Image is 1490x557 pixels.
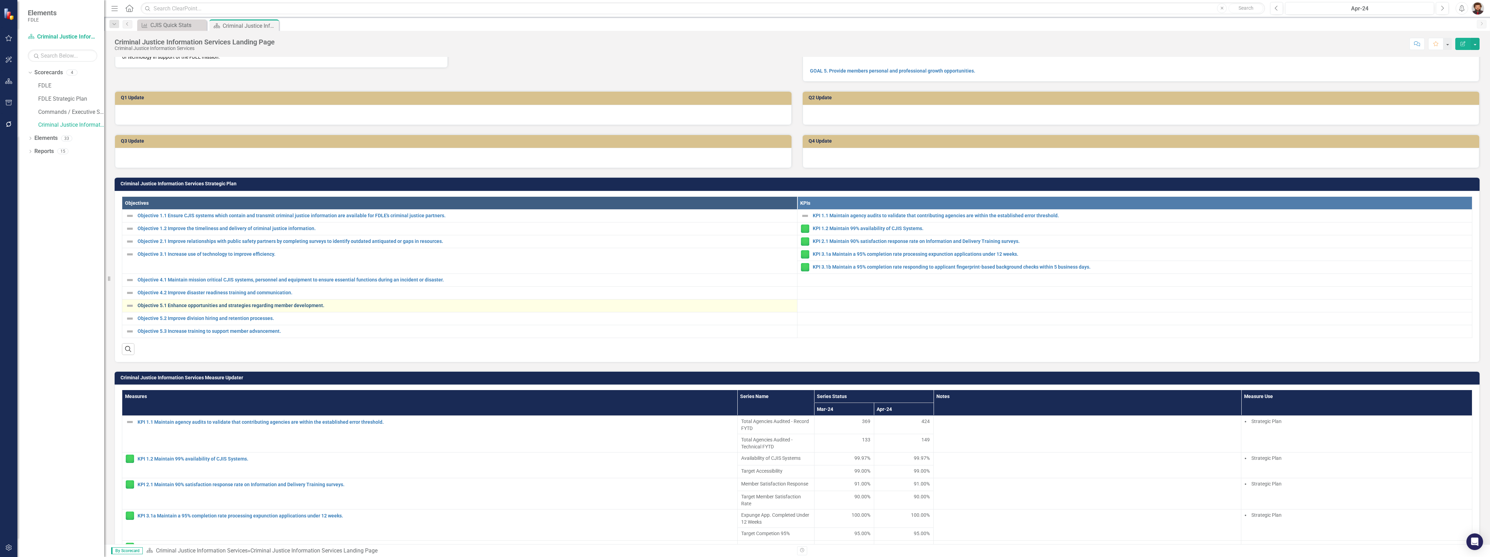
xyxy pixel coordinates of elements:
td: Double-Click to Edit [737,478,814,491]
td: Double-Click to Edit Right Click for Context Menu [122,478,738,509]
img: Not Defined [126,418,134,426]
td: Double-Click to Edit Right Click for Context Menu [797,209,1472,222]
div: Criminal Justice Information Services Landing Page [115,38,275,46]
td: Double-Click to Edit [1241,509,1472,541]
a: Criminal Justice Information Services [28,33,97,41]
span: 98.49% [854,543,870,550]
a: Criminal Justice Information Services [156,547,248,554]
td: Double-Click to Edit [737,541,814,554]
td: Double-Click to Edit [934,478,1241,509]
span: 149 [921,436,930,443]
td: Double-Click to Edit [737,509,814,528]
td: Double-Click to Edit Right Click for Context Menu [122,286,797,299]
td: Double-Click to Edit [874,453,934,465]
span: Availability of CJIS Systems [741,455,811,462]
td: Double-Click to Edit Right Click for Context Menu [122,235,797,248]
td: Double-Click to Edit [874,509,934,528]
img: Proceeding as Planned [801,250,809,259]
span: 91.00% [914,480,930,487]
td: Double-Click to Edit Right Click for Context Menu [122,453,738,478]
span: Strategic Plan [1251,419,1282,424]
button: Search [1228,3,1263,13]
span: 369 [862,418,870,425]
small: FDLE [28,17,57,23]
div: Apr-24 [1288,5,1432,13]
img: Not Defined [126,225,134,233]
td: Double-Click to Edit Right Click for Context Menu [797,235,1472,248]
td: Double-Click to Edit [814,509,874,528]
a: KPI 2.1 Maintain 90% satisfaction response rate on Information and Delivery Training surveys. [813,239,1469,244]
img: Not Defined [801,212,809,220]
span: Strategic Plan [1251,512,1282,518]
td: Double-Click to Edit Right Click for Context Menu [122,209,797,222]
a: KPI 1.2 Maintain 99% availability of CJIS Systems. [138,456,734,462]
span: 90.00% [854,493,870,500]
a: KPI 3.1a Maintain a 95% completion rate processing expunction applications under 12 weeks. [138,513,734,518]
span: 90.00% [914,493,930,500]
td: Double-Click to Edit Right Click for Context Menu [797,261,1472,273]
td: Double-Click to Edit Right Click for Context Menu [122,248,797,273]
a: Scorecards [34,69,63,77]
img: Proceeding as Planned [126,543,134,551]
span: 100.00% [911,512,930,518]
td: Double-Click to Edit [814,453,874,465]
img: Not Defined [126,250,134,259]
img: Not Defined [126,314,134,323]
a: Reports [34,147,54,155]
span: 99.00% [854,467,870,474]
a: Elements [34,134,58,142]
td: Double-Click to Edit Right Click for Context Menu [122,222,797,235]
div: 4 [66,70,77,76]
img: Proceeding as Planned [126,480,134,489]
img: Proceeding as Planned [126,512,134,520]
span: 95.00% [914,530,930,537]
img: Not Defined [126,327,134,336]
input: Search Below... [28,50,97,62]
span: Elements [28,9,57,17]
div: » [146,547,792,555]
img: Not Defined [126,237,134,246]
a: Objective 2.1 Improve relationships with public safety partners by completing surveys to identify... [138,239,794,244]
span: Total Agencies Audited - Technical FYTD [741,436,811,450]
span: Strategic Plan [1251,481,1282,487]
a: Criminal Justice Information Services [38,121,104,129]
a: FDLE [38,82,104,90]
a: KPI 1.1 Maintain agency audits to validate that contributing agencies are within the established ... [813,213,1469,218]
h3: Q3 Update [121,138,788,144]
img: Christopher Kenworthy [1472,2,1484,15]
span: Target Accessibility [741,467,811,474]
a: Objective 3.1 Increase use of technology to improve efficiency. [138,252,794,257]
a: KPI 1.1 Maintain agency audits to validate that contributing agencies are within the established ... [138,420,734,425]
a: Objective 5.3 Increase training to support member advancement. [138,329,794,334]
div: 33 [61,135,72,141]
span: 99.97% [914,455,930,462]
span: 99.00% [914,467,930,474]
h3: Criminal Justice Information Services Strategic Plan [121,181,1476,186]
a: Objective 4.2 Improve disaster readiness training and communication. [138,290,794,295]
td: Double-Click to Edit Right Click for Context Menu [122,416,738,453]
td: Double-Click to Edit [1241,478,1472,509]
img: Not Defined [126,212,134,220]
div: 15 [57,149,68,154]
h3: Q2 Update [809,95,1476,100]
h3: Criminal Justice Information Services Measure Updater [121,375,1476,380]
td: Double-Click to Edit Right Click for Context Menu [122,509,738,541]
a: FDLE Strategic Plan [38,95,104,103]
a: Objective 1.2 Improve the timeliness and delivery of criminal justice information. [138,226,794,231]
div: CJIS Quick Stats [150,21,205,29]
td: Double-Click to Edit Right Click for Context Menu [122,312,797,325]
h3: Q4 Update [809,138,1476,144]
a: CJIS Quick Stats [139,21,205,29]
div: Criminal Justice Information Services [115,46,275,51]
img: Proceeding as Planned [126,455,134,463]
a: KPI 3.1b Maintain a 95% completion rate responding to applicant fingerprint-based background chec... [813,264,1469,270]
img: Proceeding as Planned [801,237,809,246]
button: Apr-24 [1285,2,1434,15]
td: Double-Click to Edit [874,541,934,554]
span: 100.00% [852,512,870,518]
a: Objective 5.1 Enhance opportunities and strategies regarding member development. [138,303,794,308]
input: Search ClearPoint... [141,2,1265,15]
span: 91.00% [854,480,870,487]
td: Double-Click to Edit [934,453,1241,478]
